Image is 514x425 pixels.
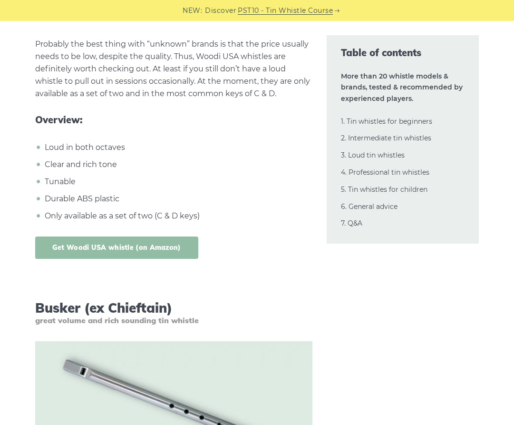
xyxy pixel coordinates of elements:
[341,72,463,103] strong: More than 20 whistle models & brands, tested & recommended by experienced players.
[205,5,236,16] span: Discover
[341,151,405,159] a: 3. Loud tin whistles
[35,237,198,259] a: Get Woodi USA whistle (on Amazon)
[183,5,202,16] span: NEW:
[341,117,432,126] a: 1. Tin whistles for beginners
[341,168,429,177] a: 4. Professional tin whistles
[42,210,312,222] li: Only available as a set of two (C & D keys)
[341,46,465,59] span: Table of contents
[341,202,398,211] a: 6. General advice
[341,134,431,142] a: 2. Intermediate tin whistles
[341,185,427,194] a: 5. Tin whistles for children
[341,219,362,227] a: 7. Q&A
[35,38,312,100] p: Probably the best thing with “unknown” brands is that the price usually needs to be low, despite ...
[238,5,333,16] a: PST10 - Tin Whistle Course
[35,316,312,325] span: great volume and rich sounding tin whistle
[35,300,312,325] h3: Busker (ex Chieftain)
[42,158,312,171] li: Clear and rich tone
[42,176,312,188] li: Tunable
[42,193,312,205] li: Durable ABS plastic
[42,141,312,154] li: Loud in both octaves
[35,114,312,126] span: Overview:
